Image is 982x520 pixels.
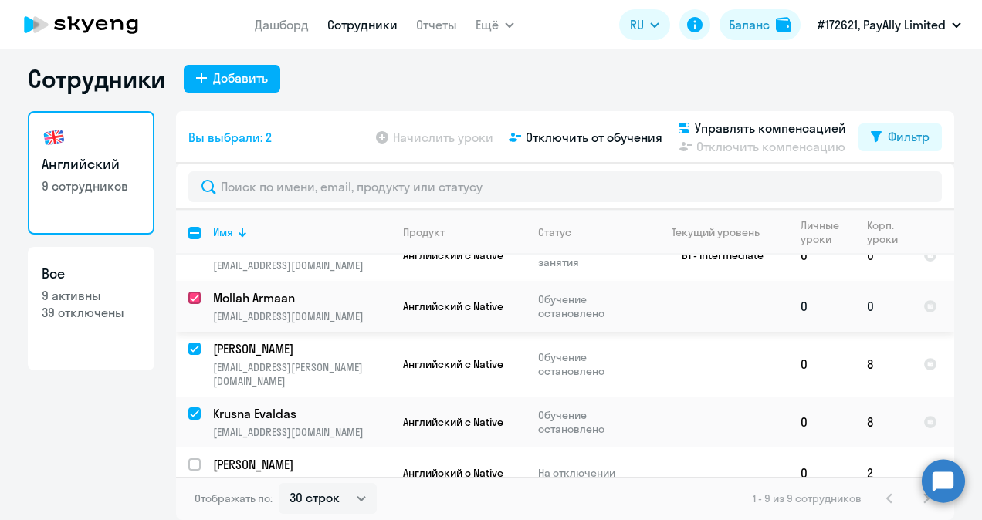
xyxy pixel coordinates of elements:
[538,466,644,480] p: На отключении
[888,127,930,146] div: Фильтр
[403,299,503,313] span: Английский с Native
[788,397,855,447] td: 0
[416,17,457,32] a: Отчеты
[538,350,644,378] p: Обучение остановлено
[188,128,272,147] span: Вы выбрали: 2
[42,177,141,194] p: 9 сотрудников
[476,9,514,40] button: Ещё
[526,128,662,147] span: Отключить от обучения
[801,218,854,246] div: Личные уроки
[855,447,911,498] td: 2
[403,225,525,239] div: Продукт
[213,340,388,357] p: [PERSON_NAME]
[788,332,855,397] td: 0
[538,241,644,269] p: Идут постоянные занятия
[657,225,787,239] div: Текущий уровень
[403,357,503,371] span: Английский с Native
[538,408,644,436] p: Обучение остановлено
[28,247,154,370] a: Все9 активны39 отключены
[213,309,390,323] p: [EMAIL_ADDRESS][DOMAIN_NAME]
[476,15,499,34] span: Ещё
[42,154,141,174] h3: Английский
[729,15,770,34] div: Баланс
[213,405,388,422] p: Krusna Evaldas
[672,225,760,239] div: Текущий уровень
[538,225,644,239] div: Статус
[213,289,390,306] a: Mollah Armaan
[28,111,154,235] a: Английский9 сотрудников
[858,123,942,151] button: Фильтр
[630,15,644,34] span: RU
[213,258,390,272] p: [EMAIL_ADDRESS][DOMAIN_NAME]
[855,332,911,397] td: 8
[403,248,503,262] span: Английский с Native
[695,119,846,137] span: Управлять компенсацией
[788,230,855,281] td: 0
[213,289,388,306] p: Mollah Armaan
[42,264,141,284] h3: Все
[645,230,788,281] td: B1 - Intermediate
[753,491,862,505] span: 1 - 9 из 9 сотрудников
[42,125,66,150] img: english
[867,218,898,246] div: Корп. уроки
[184,65,280,93] button: Добавить
[720,9,801,40] button: Балансbalance
[213,360,390,388] p: [EMAIL_ADDRESS][PERSON_NAME][DOMAIN_NAME]
[28,63,165,94] h1: Сотрудники
[788,447,855,498] td: 0
[776,17,791,32] img: balance
[213,476,390,490] p: [EMAIL_ADDRESS][DOMAIN_NAME]
[213,225,390,239] div: Имя
[195,491,273,505] span: Отображать по:
[867,218,910,246] div: Корп. уроки
[788,281,855,332] td: 0
[42,304,141,321] p: 39 отключены
[213,405,390,422] a: Krusna Evaldas
[855,230,911,281] td: 0
[213,340,390,357] a: [PERSON_NAME]
[403,415,503,429] span: Английский с Native
[538,292,644,320] p: Обучение остановлено
[213,456,388,473] p: [PERSON_NAME]
[619,9,670,40] button: RU
[213,456,390,473] a: [PERSON_NAME]
[818,15,946,34] p: #172621, PayAlly Limited
[538,225,571,239] div: Статус
[801,218,840,246] div: Личные уроки
[213,425,390,439] p: [EMAIL_ADDRESS][DOMAIN_NAME]
[42,287,141,304] p: 9 активны
[213,69,268,87] div: Добавить
[188,171,942,202] input: Поиск по имени, email, продукту или статусу
[403,225,445,239] div: Продукт
[855,397,911,447] td: 8
[327,17,398,32] a: Сотрудники
[810,6,969,43] button: #172621, PayAlly Limited
[855,281,911,332] td: 0
[403,466,503,480] span: Английский с Native
[255,17,309,32] a: Дашборд
[213,225,233,239] div: Имя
